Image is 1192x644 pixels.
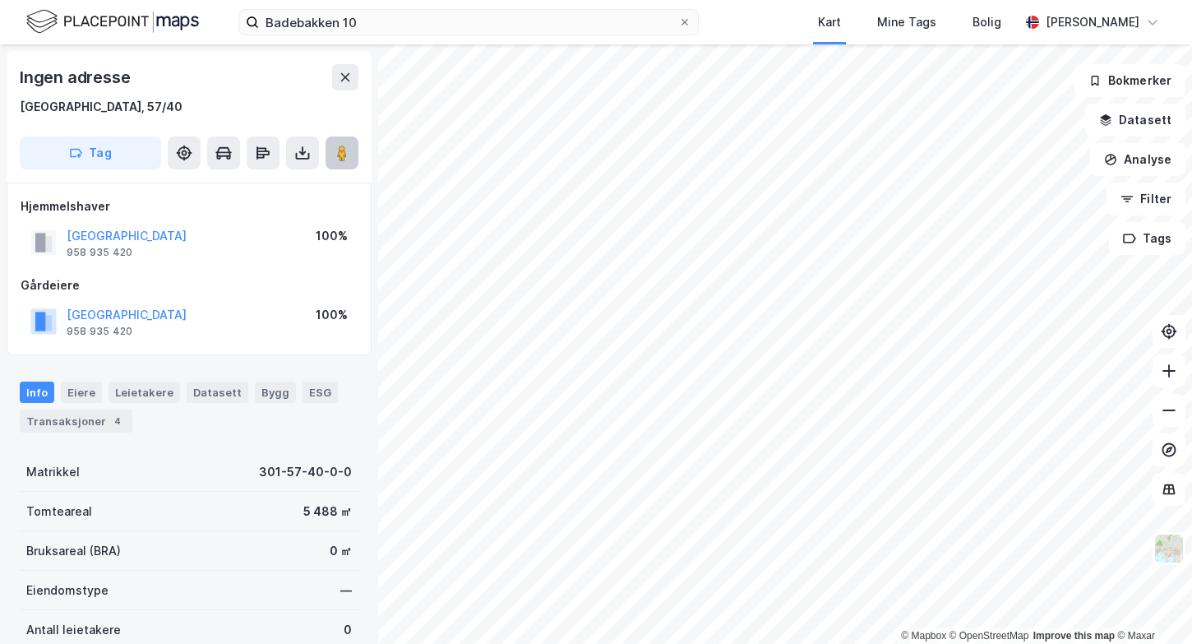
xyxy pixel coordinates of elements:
[340,581,352,600] div: —
[255,382,296,403] div: Bygg
[818,12,841,32] div: Kart
[973,12,1001,32] div: Bolig
[67,325,132,338] div: 958 935 420
[1153,533,1185,564] img: Z
[26,462,80,482] div: Matrikkel
[877,12,936,32] div: Mine Tags
[316,305,348,325] div: 100%
[259,10,678,35] input: Søk på adresse, matrikkel, gårdeiere, leietakere eller personer
[20,382,54,403] div: Info
[109,413,126,429] div: 4
[1033,630,1115,642] a: Improve this map
[26,7,199,36] img: logo.f888ab2527a4732fd821a326f86c7f29.svg
[901,630,946,642] a: Mapbox
[1046,12,1139,32] div: [PERSON_NAME]
[67,246,132,259] div: 958 935 420
[187,382,248,403] div: Datasett
[109,382,180,403] div: Leietakere
[20,410,132,433] div: Transaksjoner
[20,97,182,117] div: [GEOGRAPHIC_DATA], 57/40
[949,630,1029,642] a: OpenStreetMap
[303,382,338,403] div: ESG
[26,541,121,561] div: Bruksareal (BRA)
[259,462,352,482] div: 301-57-40-0-0
[1109,222,1185,255] button: Tags
[316,226,348,246] div: 100%
[1074,64,1185,97] button: Bokmerker
[303,502,352,521] div: 5 488 ㎡
[26,581,109,600] div: Eiendomstype
[1107,183,1185,215] button: Filter
[1110,565,1192,644] iframe: Chat Widget
[330,541,352,561] div: 0 ㎡
[344,620,352,640] div: 0
[20,137,161,169] button: Tag
[26,502,92,521] div: Tomteareal
[61,382,102,403] div: Eiere
[26,620,121,640] div: Antall leietakere
[20,64,133,90] div: Ingen adresse
[21,197,358,216] div: Hjemmelshaver
[1090,143,1185,176] button: Analyse
[21,276,358,295] div: Gårdeiere
[1085,104,1185,137] button: Datasett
